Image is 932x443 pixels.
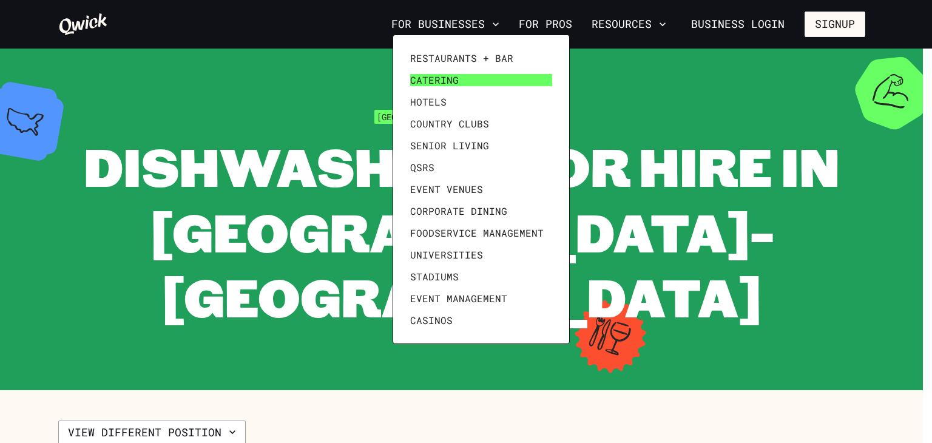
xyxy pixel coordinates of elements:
[410,271,459,283] span: Stadiums
[410,74,459,86] span: Catering
[410,293,507,305] span: Event Management
[410,118,489,130] span: Country Clubs
[410,52,513,64] span: Restaurants + Bar
[410,227,544,239] span: Foodservice Management
[410,183,483,195] span: Event Venues
[410,314,453,326] span: Casinos
[410,140,489,152] span: Senior Living
[410,96,447,108] span: Hotels
[410,205,507,217] span: Corporate Dining
[410,249,483,261] span: Universities
[410,161,434,174] span: QSRs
